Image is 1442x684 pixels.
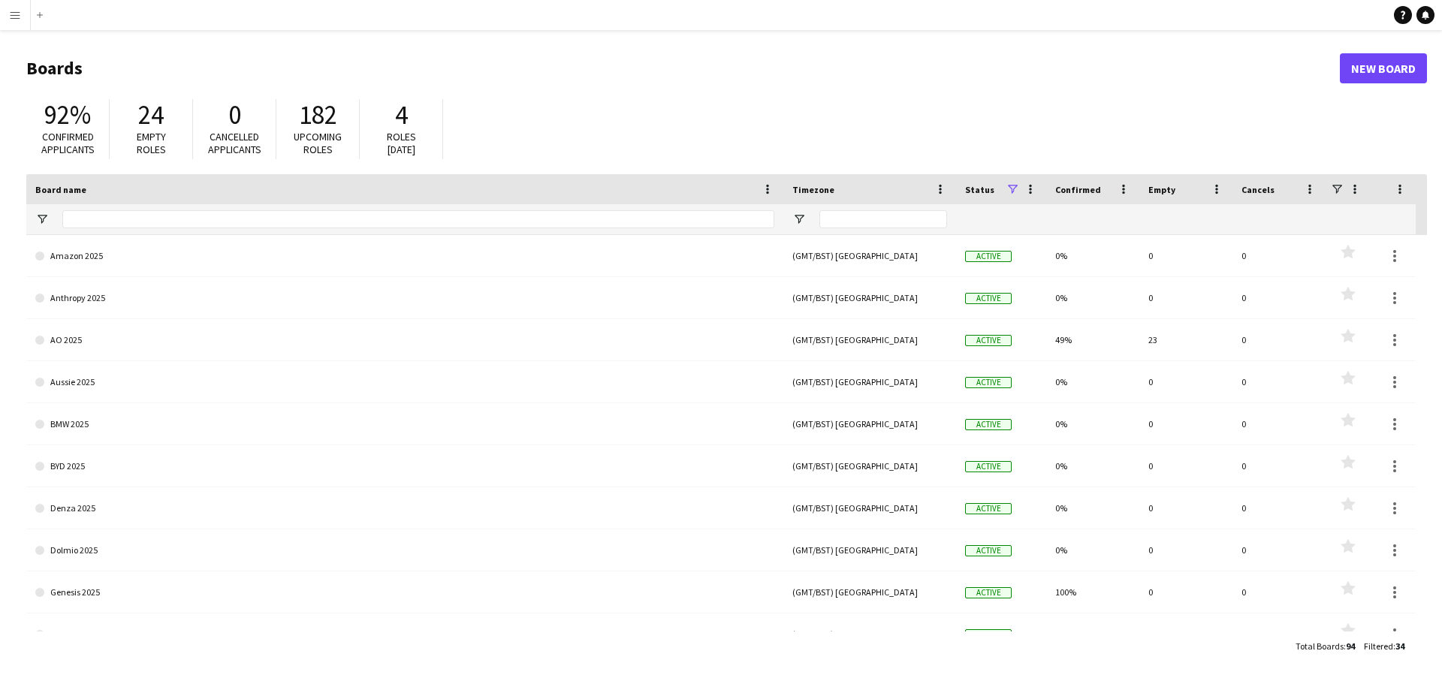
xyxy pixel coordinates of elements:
input: Board name Filter Input [62,210,774,228]
div: 0 [1232,277,1326,318]
button: Open Filter Menu [792,212,806,226]
div: 0% [1046,487,1139,529]
div: (GMT/BST) [GEOGRAPHIC_DATA] [783,277,956,318]
div: 100% [1046,571,1139,613]
div: 0% [1046,403,1139,444]
span: Empty [1148,184,1175,195]
a: Dolmio 2025 [35,529,774,571]
span: Active [965,587,1012,598]
div: (GMT/BST) [GEOGRAPHIC_DATA] [783,529,956,571]
span: 0 [228,98,241,131]
button: Open Filter Menu [35,212,49,226]
div: (GMT/BST) [GEOGRAPHIC_DATA] [783,487,956,529]
div: 0 [1139,277,1232,318]
h1: Boards [26,57,1340,80]
div: : [1296,631,1355,661]
div: 0 [1139,403,1232,444]
div: 0% [1046,529,1139,571]
span: Active [965,461,1012,472]
span: 34 [1395,640,1404,652]
a: BMW 2025 [35,403,774,445]
div: 0% [1046,361,1139,402]
div: 0 [1139,487,1232,529]
span: Active [965,503,1012,514]
span: Board name [35,184,86,195]
div: 0 [1232,613,1326,655]
div: 49% [1046,319,1139,360]
a: Amazon 2025 [35,235,774,277]
div: 0 [1232,235,1326,276]
span: Cancelled applicants [208,130,261,156]
div: 23 [1139,319,1232,360]
a: Genesis 2025 [35,571,774,613]
span: Active [965,335,1012,346]
div: (GMT/BST) [GEOGRAPHIC_DATA] [783,235,956,276]
div: 0 [1232,571,1326,613]
div: (GMT/BST) [GEOGRAPHIC_DATA] [783,403,956,444]
div: 0 [1232,403,1326,444]
div: (GMT/BST) [GEOGRAPHIC_DATA] [783,361,956,402]
a: Denza 2025 [35,487,774,529]
span: 94 [1346,640,1355,652]
div: 0 [1232,487,1326,529]
div: 0% [1046,235,1139,276]
div: 0 [1232,361,1326,402]
input: Timezone Filter Input [819,210,947,228]
span: Active [965,251,1012,262]
span: Empty roles [137,130,166,156]
div: 0 [1232,319,1326,360]
span: 24 [138,98,164,131]
div: 0% [1046,445,1139,487]
a: New Board [1340,53,1427,83]
div: (GMT/BST) [GEOGRAPHIC_DATA] [783,445,956,487]
a: Aussie 2025 [35,361,774,403]
div: 0 [1139,529,1232,571]
div: 0 [1139,571,1232,613]
span: Active [965,545,1012,556]
span: Roles [DATE] [387,130,416,156]
span: Confirmed applicants [41,130,95,156]
div: 0 [1139,361,1232,402]
div: 0 [1139,235,1232,276]
div: 0 [1139,613,1232,655]
span: Cancels [1241,184,1275,195]
span: Active [965,629,1012,640]
div: (GMT/BST) [GEOGRAPHIC_DATA] [783,613,956,655]
span: Status [965,184,994,195]
a: AO 2025 [35,319,774,361]
a: BYD 2025 [35,445,774,487]
span: Timezone [792,184,834,195]
div: (GMT/BST) [GEOGRAPHIC_DATA] [783,319,956,360]
div: 0 [1232,445,1326,487]
div: (GMT/BST) [GEOGRAPHIC_DATA] [783,571,956,613]
span: Active [965,419,1012,430]
span: Active [965,377,1012,388]
span: Active [965,293,1012,304]
span: Confirmed [1055,184,1101,195]
div: : [1364,631,1404,661]
span: 182 [299,98,337,131]
a: HeyMo 2025 [35,613,774,655]
span: Filtered [1364,640,1393,652]
span: 92% [44,98,91,131]
span: Upcoming roles [294,130,342,156]
div: 0% [1046,613,1139,655]
div: 0 [1232,529,1326,571]
div: 0 [1139,445,1232,487]
span: 4 [395,98,408,131]
div: 0% [1046,277,1139,318]
span: Total Boards [1296,640,1344,652]
a: Anthropy 2025 [35,277,774,319]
